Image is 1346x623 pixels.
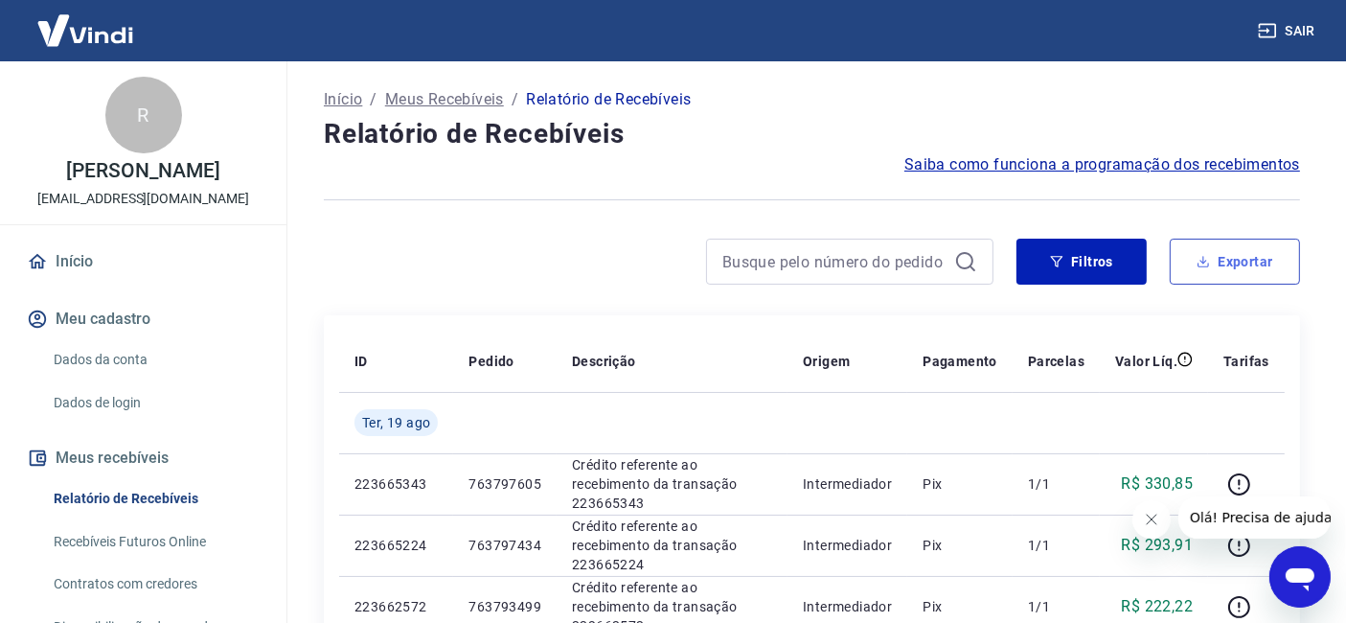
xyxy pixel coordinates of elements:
iframe: Botão para abrir a janela de mensagens [1269,546,1331,608]
p: 223662572 [354,597,438,616]
img: Vindi [23,1,148,59]
a: Dados de login [46,383,263,423]
p: ID [354,352,368,371]
input: Busque pelo número do pedido [722,247,947,276]
p: R$ 293,91 [1122,534,1194,557]
p: Pagamento [923,352,997,371]
p: Intermediador [803,536,892,555]
p: Pix [923,597,997,616]
h4: Relatório de Recebíveis [324,115,1300,153]
button: Filtros [1016,239,1147,285]
p: Crédito referente ao recebimento da transação 223665343 [572,455,772,513]
p: / [370,88,376,111]
p: [PERSON_NAME] [66,161,219,181]
p: 1/1 [1028,597,1084,616]
p: Relatório de Recebíveis [526,88,691,111]
p: 223665343 [354,474,438,494]
a: Início [324,88,362,111]
button: Meu cadastro [23,298,263,340]
iframe: Mensagem da empresa [1178,496,1331,539]
p: 763797434 [468,536,541,555]
p: Parcelas [1028,352,1084,371]
p: Intermediador [803,474,892,494]
button: Sair [1254,13,1323,49]
p: Pix [923,474,997,494]
p: Origem [803,352,850,371]
iframe: Fechar mensagem [1132,500,1171,539]
p: Pix [923,536,997,555]
p: 763797605 [468,474,541,494]
p: R$ 222,22 [1122,595,1194,618]
a: Relatório de Recebíveis [46,479,263,519]
p: Valor Líq. [1115,352,1177,371]
p: 1/1 [1028,536,1084,555]
p: 223665224 [354,536,438,555]
a: Início [23,241,263,283]
p: Crédito referente ao recebimento da transação 223665224 [572,517,772,574]
p: / [512,88,518,111]
p: 763793499 [468,597,541,616]
a: Dados da conta [46,340,263,380]
button: Meus recebíveis [23,437,263,479]
a: Contratos com credores [46,565,263,604]
div: R [105,77,182,153]
p: 1/1 [1028,474,1084,494]
span: Olá! Precisa de ajuda? [11,13,161,29]
p: [EMAIL_ADDRESS][DOMAIN_NAME] [37,189,249,209]
button: Exportar [1170,239,1300,285]
p: Intermediador [803,597,892,616]
p: Descrição [572,352,636,371]
p: Tarifas [1223,352,1269,371]
span: Ter, 19 ago [362,413,430,432]
a: Recebíveis Futuros Online [46,522,263,562]
a: Saiba como funciona a programação dos recebimentos [904,153,1300,176]
p: Pedido [468,352,513,371]
p: R$ 330,85 [1122,473,1194,496]
a: Meus Recebíveis [385,88,504,111]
